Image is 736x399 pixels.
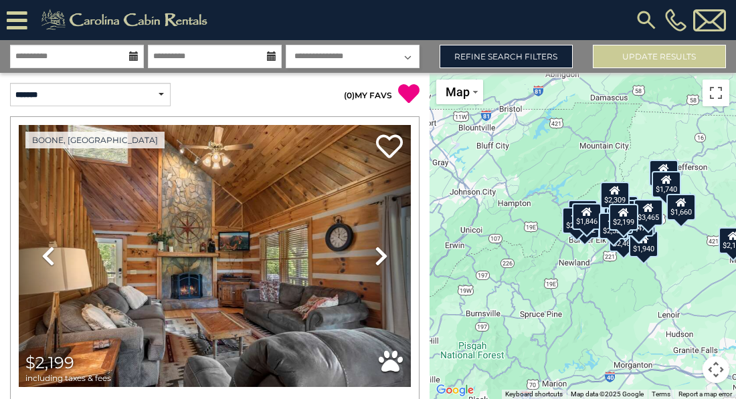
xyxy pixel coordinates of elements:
[593,45,726,68] button: Update Results
[598,213,628,239] div: $2,530
[433,382,477,399] img: Google
[347,90,352,100] span: 0
[440,45,573,68] a: Refine Search Filters
[571,390,644,398] span: Map data ©2025 Google
[562,207,591,234] div: $2,773
[662,9,690,31] a: [PHONE_NUMBER]
[629,231,658,257] div: $1,940
[600,182,630,209] div: $2,309
[634,199,663,226] div: $3,465
[652,390,670,398] a: Terms (opens in new tab)
[446,85,470,99] span: Map
[678,390,732,398] a: Report a map error
[19,125,411,387] img: thumbnail_166687690.jpeg
[376,133,403,162] a: Add to favorites
[505,390,563,399] button: Keyboard shortcuts
[25,374,111,382] span: including taxes & fees
[608,204,638,231] div: $2,199
[572,203,602,230] div: $1,846
[344,90,392,100] a: (0)MY FAVS
[649,160,678,186] div: $2,197
[703,80,729,106] button: Toggle fullscreen view
[433,382,477,399] a: Open this area in Google Maps (opens a new window)
[25,353,74,372] span: $2,199
[34,7,219,33] img: Khaki-logo.png
[25,132,165,148] a: Boone, [GEOGRAPHIC_DATA]
[651,171,680,198] div: $1,740
[567,200,597,227] div: $2,814
[436,80,483,104] button: Change map style
[666,194,696,221] div: $1,660
[703,356,729,383] button: Map camera controls
[344,90,355,100] span: ( )
[634,8,658,32] img: search-regular.svg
